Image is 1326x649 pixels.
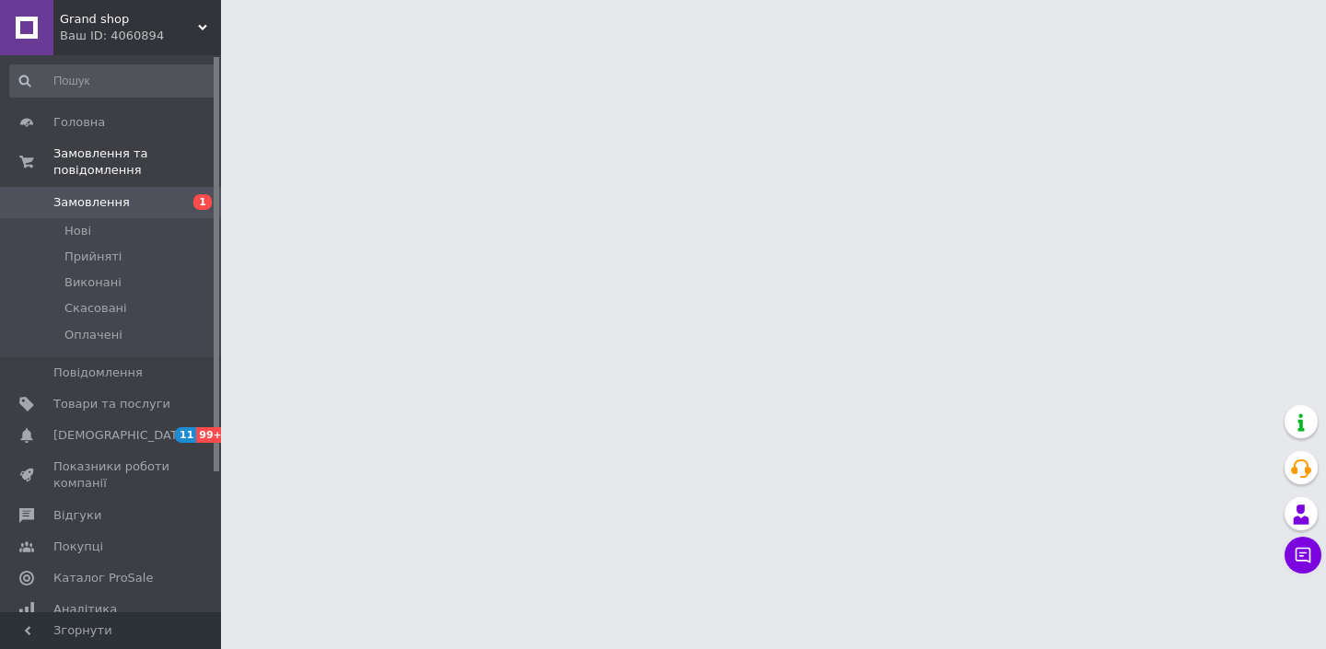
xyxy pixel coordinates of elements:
[53,145,221,179] span: Замовлення та повідомлення
[175,427,196,443] span: 11
[64,274,122,291] span: Виконані
[64,249,122,265] span: Прийняті
[53,458,170,492] span: Показники роботи компанії
[53,114,105,131] span: Головна
[196,427,227,443] span: 99+
[9,64,217,98] input: Пошук
[53,427,190,444] span: [DEMOGRAPHIC_DATA]
[1285,537,1321,574] button: Чат з покупцем
[53,570,153,586] span: Каталог ProSale
[53,194,130,211] span: Замовлення
[193,194,212,210] span: 1
[60,11,198,28] span: Grand shop
[64,300,127,317] span: Скасовані
[64,327,122,343] span: Оплачені
[53,396,170,412] span: Товари та послуги
[53,507,101,524] span: Відгуки
[53,601,117,618] span: Аналітика
[60,28,221,44] div: Ваш ID: 4060894
[53,539,103,555] span: Покупці
[53,365,143,381] span: Повідомлення
[64,223,91,239] span: Нові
